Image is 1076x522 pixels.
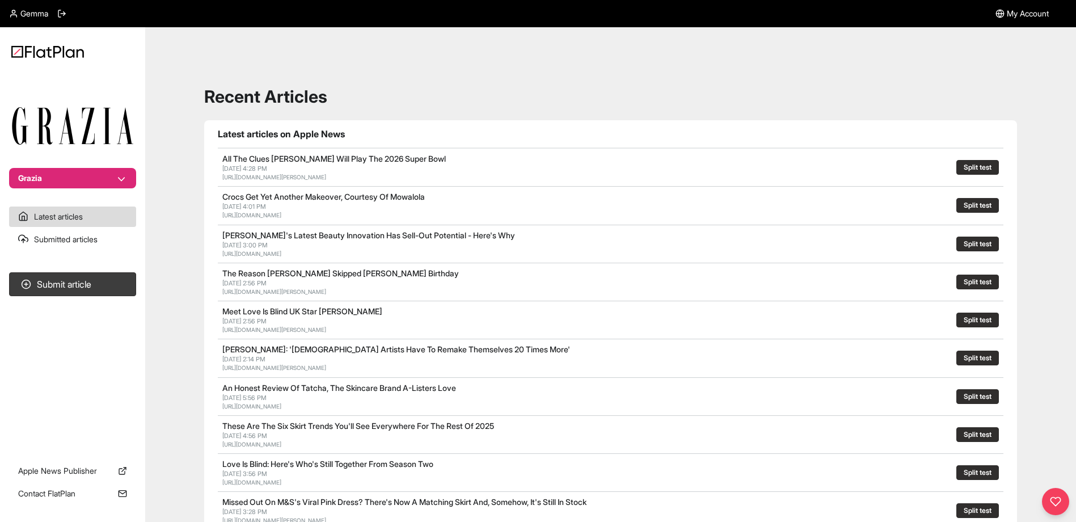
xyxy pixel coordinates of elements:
span: [DATE] 3:56 PM [222,470,267,478]
a: [URL][DOMAIN_NAME] [222,212,281,218]
a: [URL][DOMAIN_NAME][PERSON_NAME] [222,364,326,371]
span: [DATE] 2:56 PM [222,317,267,325]
span: [DATE] 4:28 PM [222,165,267,172]
button: Split test [956,198,999,213]
a: [URL][DOMAIN_NAME][PERSON_NAME] [222,288,326,295]
a: [URL][DOMAIN_NAME] [222,250,281,257]
a: Crocs Get Yet Another Makeover, Courtesy Of Mowalola [222,192,425,201]
a: [URL][DOMAIN_NAME] [222,441,281,448]
button: Split test [956,389,999,404]
a: Apple News Publisher [9,461,136,481]
a: Contact FlatPlan [9,483,136,504]
button: Grazia [9,168,136,188]
a: Love Is Blind: Here's Who's Still Together From Season Two [222,459,433,469]
a: [URL][DOMAIN_NAME] [222,403,281,410]
span: [DATE] 3:28 PM [222,508,267,516]
span: [DATE] 3:00 PM [222,241,268,249]
a: [PERSON_NAME]: '[DEMOGRAPHIC_DATA] Artists Have To Remake Themselves 20 Times More' [222,344,570,354]
a: [PERSON_NAME]'s Latest Beauty Innovation Has Sell-Out Potential - Here's Why [222,230,515,240]
span: My Account [1007,8,1049,19]
a: Gemma [9,8,48,19]
span: [DATE] 2:56 PM [222,279,267,287]
span: [DATE] 4:56 PM [222,432,267,440]
a: The Reason [PERSON_NAME] Skipped [PERSON_NAME] Birthday [222,268,459,278]
span: Gemma [20,8,48,19]
a: [URL][DOMAIN_NAME][PERSON_NAME] [222,326,326,333]
a: Latest articles [9,207,136,227]
button: Split test [956,313,999,327]
h1: Recent Articles [204,86,1017,107]
span: [DATE] 5:56 PM [222,394,267,402]
button: Split test [956,503,999,518]
button: Split test [956,160,999,175]
button: Split test [956,351,999,365]
a: An Honest Review Of Tatcha, The Skincare Brand A-Listers Love [222,383,456,393]
a: [URL][DOMAIN_NAME][PERSON_NAME] [222,174,326,180]
span: [DATE] 4:01 PM [222,203,266,211]
a: All The Clues [PERSON_NAME] Will Play The 2026 Super Bowl [222,154,446,163]
h1: Latest articles on Apple News [218,127,1003,141]
a: Meet Love Is Blind UK Star [PERSON_NAME] [222,306,382,316]
span: [DATE] 2:14 PM [222,355,265,363]
button: Split test [956,237,999,251]
a: Missed Out On M&S's Viral Pink Dress? There's Now A Matching Skirt And, Somehow, It's Still In Stock [222,497,586,507]
a: Submitted articles [9,229,136,250]
button: Split test [956,427,999,442]
a: [URL][DOMAIN_NAME] [222,479,281,486]
a: These Are The Six Skirt Trends You'll See Everywhere For The Rest Of 2025 [222,421,494,431]
button: Split test [956,465,999,480]
img: Logo [11,45,84,58]
img: Publication Logo [11,107,134,145]
button: Submit article [9,272,136,296]
button: Split test [956,275,999,289]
